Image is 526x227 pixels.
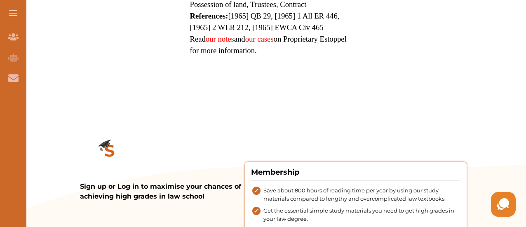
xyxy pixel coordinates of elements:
span: Get the essential simple study materials you need to get high grades in your law degree. [263,207,460,223]
iframe: HelpCrunch [328,190,518,219]
p: Sign up or Log in to maximise your chances of achieving high grades in law school [80,182,245,201]
strong: References: [190,12,228,20]
span: [1965] QB 29, [1965] 1 All ER 446, [1965] 2 WLR 212, [1965] EWCA Civ 465 [190,12,340,32]
img: study_small.d8df4b06.png [80,122,139,182]
a: our notes [206,35,234,43]
span: Read and on Proprietary Estoppel for more information. [190,35,347,55]
h4: Membership [251,167,460,180]
a: our cases [245,35,274,43]
span: Save about 800 hours of reading time per year by using our study materials compared to lengthy an... [263,187,460,203]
